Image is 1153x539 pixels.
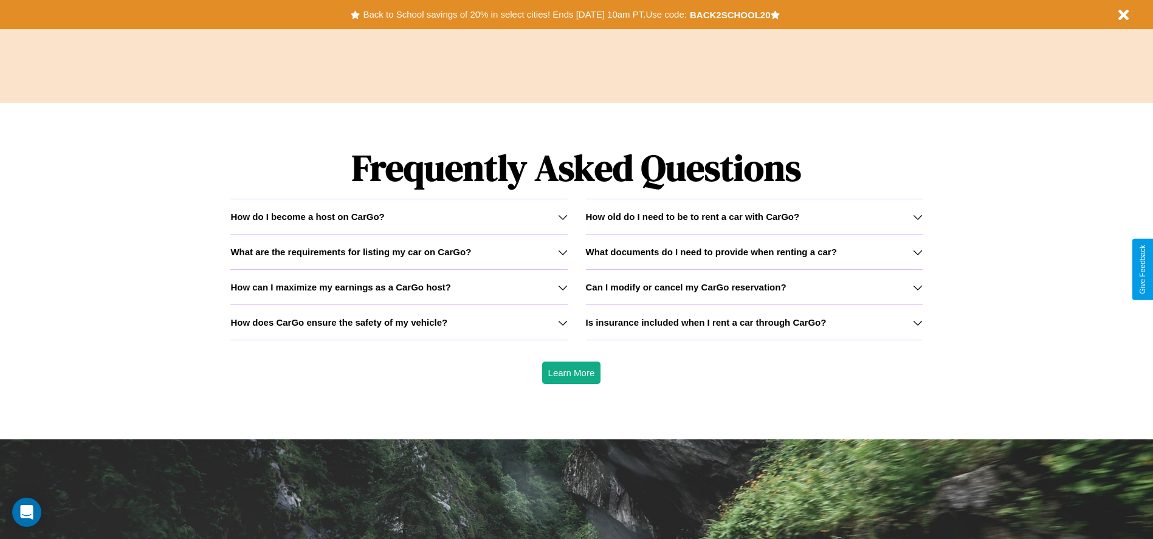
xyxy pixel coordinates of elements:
[586,282,786,292] h3: Can I modify or cancel my CarGo reservation?
[230,211,384,222] h3: How do I become a host on CarGo?
[12,498,41,527] div: Open Intercom Messenger
[690,10,771,20] b: BACK2SCHOOL20
[586,211,800,222] h3: How old do I need to be to rent a car with CarGo?
[586,317,827,328] h3: Is insurance included when I rent a car through CarGo?
[230,317,447,328] h3: How does CarGo ensure the safety of my vehicle?
[586,247,837,257] h3: What documents do I need to provide when renting a car?
[1138,245,1147,294] div: Give Feedback
[230,282,451,292] h3: How can I maximize my earnings as a CarGo host?
[542,362,601,384] button: Learn More
[360,6,689,23] button: Back to School savings of 20% in select cities! Ends [DATE] 10am PT.Use code:
[230,247,471,257] h3: What are the requirements for listing my car on CarGo?
[230,137,922,199] h1: Frequently Asked Questions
